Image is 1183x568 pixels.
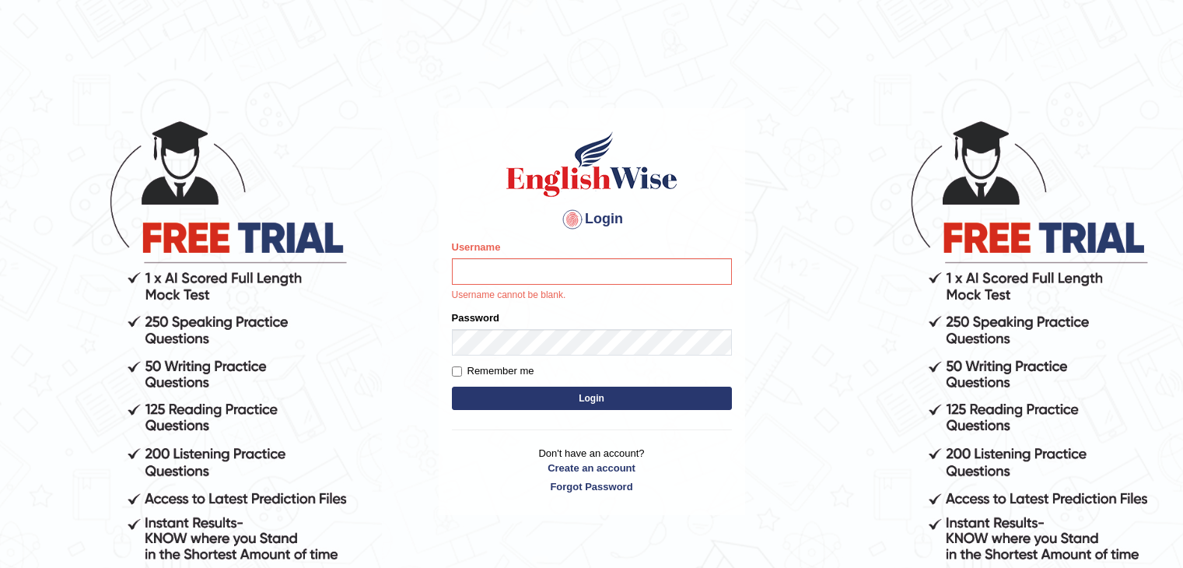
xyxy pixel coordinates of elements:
[452,207,732,232] h4: Login
[452,387,732,410] button: Login
[452,363,534,379] label: Remember me
[452,446,732,494] p: Don't have an account?
[452,289,732,303] p: Username cannot be blank.
[503,129,681,199] img: Logo of English Wise sign in for intelligent practice with AI
[452,366,462,377] input: Remember me
[452,461,732,475] a: Create an account
[452,240,501,254] label: Username
[452,310,499,325] label: Password
[452,479,732,494] a: Forgot Password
